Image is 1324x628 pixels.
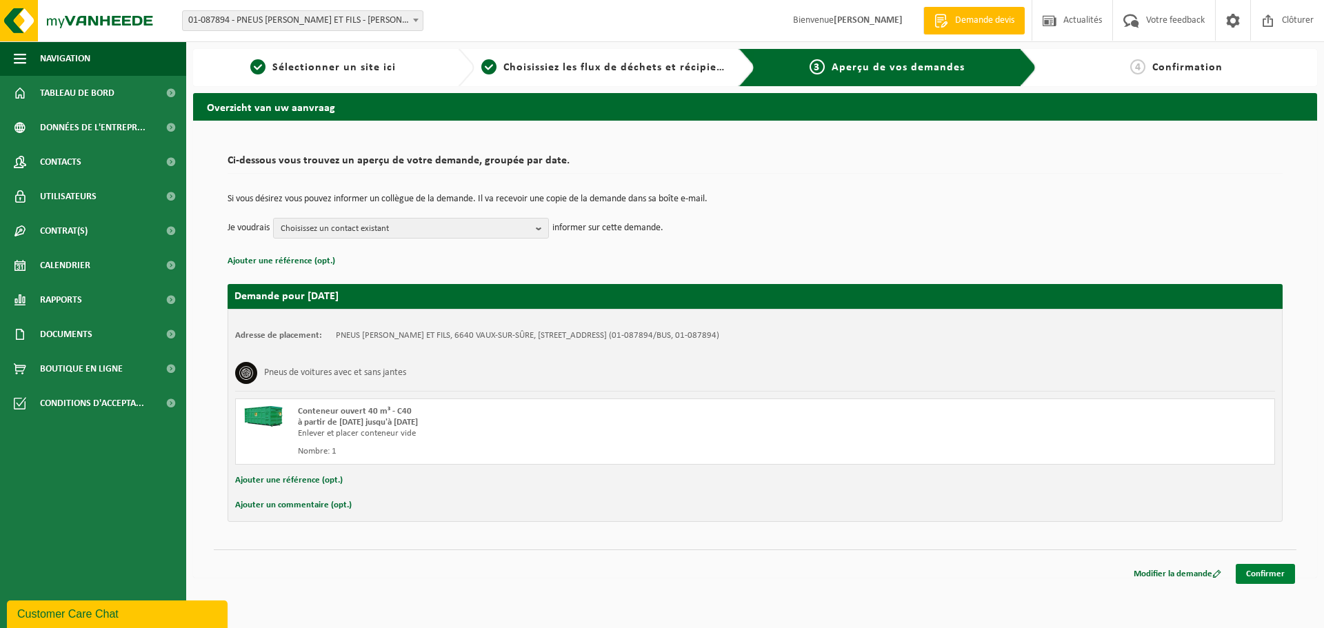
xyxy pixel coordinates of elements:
span: Boutique en ligne [40,352,123,386]
strong: Adresse de placement: [235,331,322,340]
strong: à partir de [DATE] jusqu'à [DATE] [298,418,418,427]
span: Aperçu de vos demandes [832,62,965,73]
span: Choisissez un contact existant [281,219,530,239]
a: Modifier la demande [1123,564,1232,584]
span: Contrat(s) [40,214,88,248]
button: Ajouter une référence (opt.) [235,472,343,489]
span: Tableau de bord [40,76,114,110]
span: Demande devis [952,14,1018,28]
span: 4 [1130,59,1145,74]
p: Je voudrais [228,218,270,239]
button: Ajouter une référence (opt.) [228,252,335,270]
span: Sélectionner un site ici [272,62,396,73]
a: 2Choisissiez les flux de déchets et récipients [481,59,728,76]
h3: Pneus de voitures avec et sans jantes [264,362,406,384]
iframe: chat widget [7,598,230,628]
span: Contacts [40,145,81,179]
h2: Ci-dessous vous trouvez un aperçu de votre demande, groupée par date. [228,155,1283,174]
span: 2 [481,59,496,74]
strong: Demande pour [DATE] [234,291,339,302]
button: Ajouter un commentaire (opt.) [235,496,352,514]
span: Conteneur ouvert 40 m³ - C40 [298,407,412,416]
span: Utilisateurs [40,179,97,214]
span: Calendrier [40,248,90,283]
img: HK-XC-40-GN-00.png [243,406,284,427]
span: Données de l'entrepr... [40,110,146,145]
span: 01-087894 - PNEUS ALBERT FERON ET FILS - VAUX-SUR-SÛRE [183,11,423,30]
span: 01-087894 - PNEUS ALBERT FERON ET FILS - VAUX-SUR-SÛRE [182,10,423,31]
p: Si vous désirez vous pouvez informer un collègue de la demande. Il va recevoir une copie de la de... [228,194,1283,204]
td: PNEUS [PERSON_NAME] ET FILS, 6640 VAUX-SUR-SÛRE, [STREET_ADDRESS] (01-087894/BUS, 01-087894) [336,330,719,341]
span: Confirmation [1152,62,1223,73]
button: Choisissez un contact existant [273,218,549,239]
a: 1Sélectionner un site ici [200,59,447,76]
span: Navigation [40,41,90,76]
span: Choisissiez les flux de déchets et récipients [503,62,733,73]
div: Nombre: 1 [298,446,810,457]
span: 3 [810,59,825,74]
h2: Overzicht van uw aanvraag [193,93,1317,120]
a: Demande devis [923,7,1025,34]
strong: [PERSON_NAME] [834,15,903,26]
a: Confirmer [1236,564,1295,584]
span: Conditions d'accepta... [40,386,144,421]
span: Documents [40,317,92,352]
p: informer sur cette demande. [552,218,663,239]
div: Enlever et placer conteneur vide [298,428,810,439]
span: Rapports [40,283,82,317]
span: 1 [250,59,265,74]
